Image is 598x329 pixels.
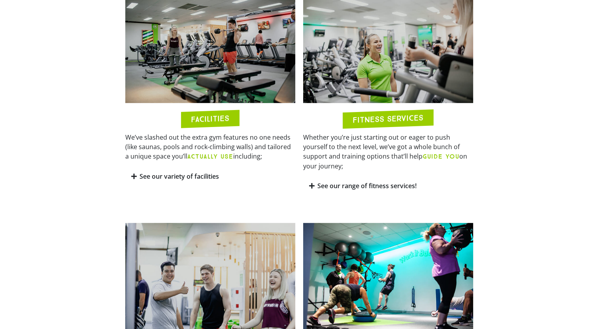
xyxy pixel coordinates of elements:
h2: FITNESS SERVICES [353,114,423,124]
div: See our variety of facilities [125,167,295,186]
b: ACTUALLY USE [187,153,233,160]
p: We’ve slashed out the extra gym features no one needs (like saunas, pools and rock-climbing walls... [125,133,295,161]
a: See our range of fitness services! [317,181,417,190]
p: Whether you’re just starting out or eager to push yourself to the next level, we’ve got a whole b... [303,133,473,171]
h2: FACILITIES [191,114,229,123]
a: See our variety of facilities [140,172,219,181]
div: See our range of fitness services! [303,177,473,195]
b: GUIDE YOU [423,153,459,160]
